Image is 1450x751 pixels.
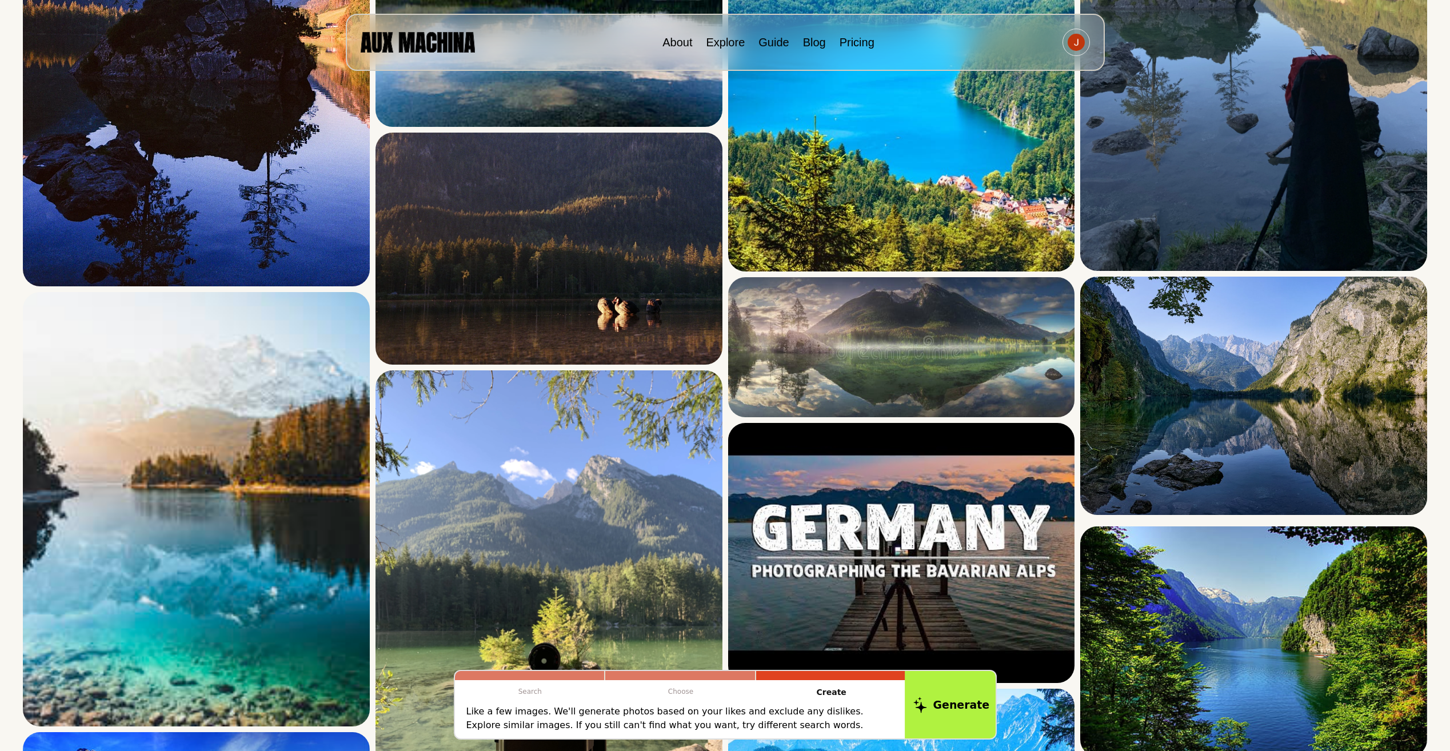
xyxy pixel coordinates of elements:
[728,277,1075,417] img: Search result
[758,36,789,49] a: Guide
[756,680,907,705] p: Create
[455,680,606,703] p: Search
[706,36,745,49] a: Explore
[662,36,692,49] a: About
[605,680,756,703] p: Choose
[905,669,998,740] button: Generate
[466,705,896,732] p: Like a few images. We'll generate photos based on your likes and exclude any dislikes. Explore si...
[840,36,874,49] a: Pricing
[361,32,475,52] img: AUX MACHINA
[728,423,1075,683] img: Search result
[376,133,722,365] img: Search result
[803,36,826,49] a: Blog
[1080,277,1427,515] img: Search result
[23,292,370,726] img: Search result
[1068,34,1085,51] img: Avatar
